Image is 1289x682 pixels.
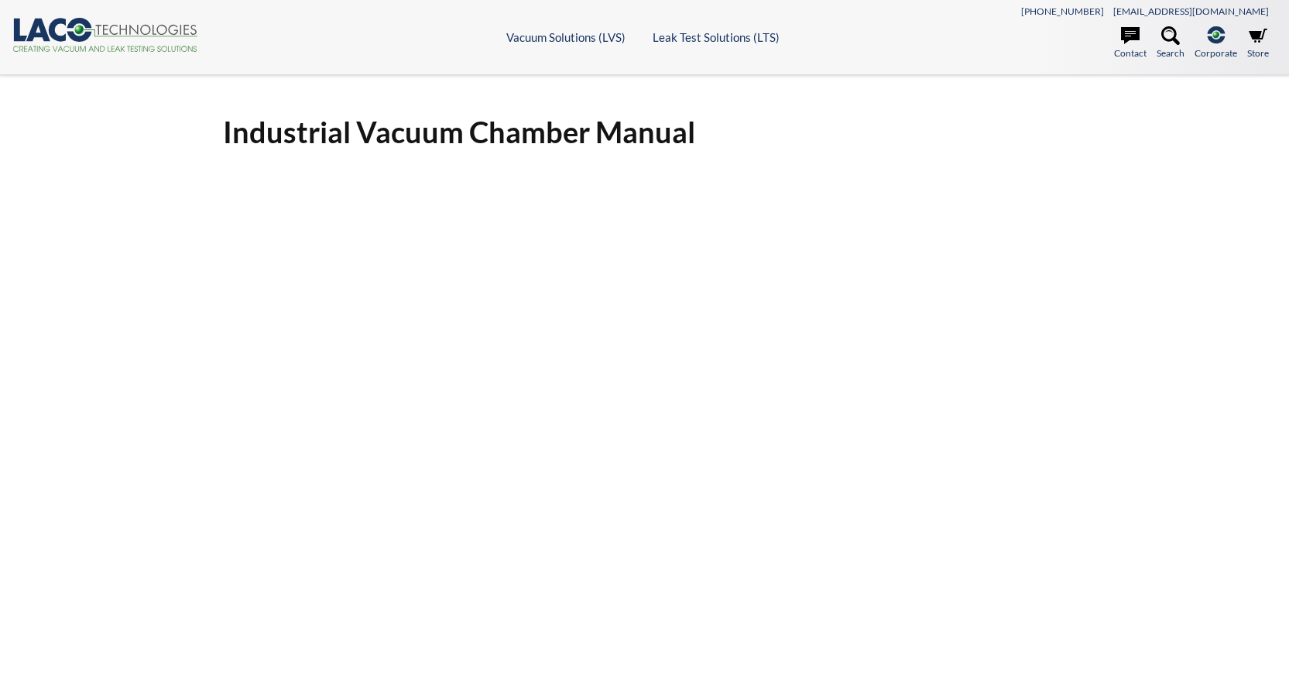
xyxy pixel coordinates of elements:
a: Vacuum Solutions (LVS) [506,30,626,44]
a: Leak Test Solutions (LTS) [653,30,780,44]
span: Corporate [1195,46,1237,60]
a: Store [1247,26,1269,60]
a: Contact [1114,26,1147,60]
h1: Industrial Vacuum Chamber Manual [223,113,1067,151]
a: [EMAIL_ADDRESS][DOMAIN_NAME] [1113,5,1269,17]
a: [PHONE_NUMBER] [1021,5,1104,17]
a: Search [1157,26,1184,60]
